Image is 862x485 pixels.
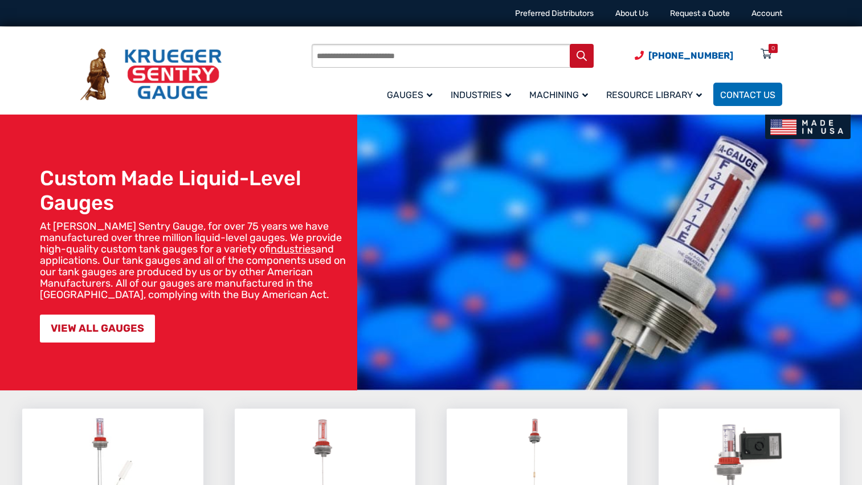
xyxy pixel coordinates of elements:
[515,9,594,18] a: Preferred Distributors
[765,115,851,139] img: Made In USA
[599,81,713,108] a: Resource Library
[713,83,782,106] a: Contact Us
[751,9,782,18] a: Account
[40,221,352,300] p: At [PERSON_NAME] Sentry Gauge, for over 75 years we have manufactured over three million liquid-l...
[529,89,588,100] span: Machining
[80,48,222,101] img: Krueger Sentry Gauge
[380,81,444,108] a: Gauges
[444,81,522,108] a: Industries
[451,89,511,100] span: Industries
[606,89,702,100] span: Resource Library
[720,89,775,100] span: Contact Us
[40,315,155,343] a: VIEW ALL GAUGES
[522,81,599,108] a: Machining
[771,44,775,53] div: 0
[615,9,648,18] a: About Us
[40,166,352,215] h1: Custom Made Liquid-Level Gauges
[670,9,730,18] a: Request a Quote
[357,115,862,390] img: bg_hero_bannerksentry
[648,50,733,61] span: [PHONE_NUMBER]
[271,243,316,255] a: industries
[387,89,432,100] span: Gauges
[635,48,733,63] a: Phone Number (920) 434-8860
